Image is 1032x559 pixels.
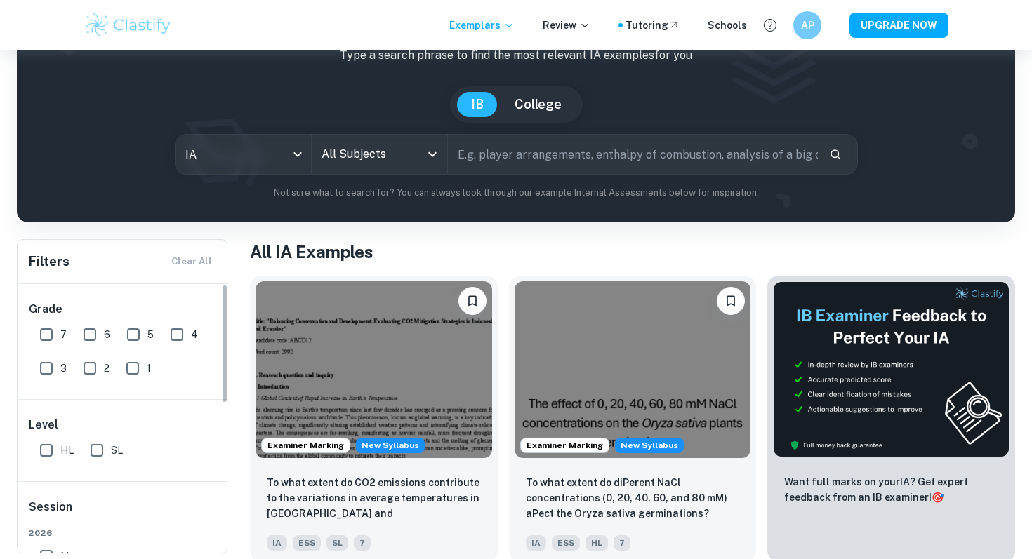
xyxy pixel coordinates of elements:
[111,443,123,458] span: SL
[267,535,287,551] span: IA
[457,92,498,117] button: IB
[250,239,1015,264] h1: All IA Examples
[586,535,608,551] span: HL
[354,535,371,551] span: 7
[552,535,580,551] span: ESS
[356,438,425,453] span: New Syllabus
[29,417,217,433] h6: Level
[60,443,74,458] span: HL
[28,47,1004,64] p: Type a search phrase to find the most relevant IA examples for you
[176,135,311,174] div: IA
[758,13,782,37] button: Help and Feedback
[515,281,751,458] img: ESS IA example thumbnail: To what extent do diPerent NaCl concentr
[784,474,998,505] p: Want full marks on your IA ? Get expert feedback from an IB examiner!
[60,327,67,342] span: 7
[543,18,590,33] p: Review
[773,281,1010,457] img: Thumbnail
[448,135,818,174] input: E.g. player arrangements, enthalpy of combustion, analysis of a big city...
[29,527,217,539] span: 2026
[256,281,492,458] img: ESS IA example thumbnail: To what extent do CO2 emissions contribu
[626,18,680,33] a: Tutoring
[823,142,847,166] button: Search
[526,475,740,521] p: To what extent do diPerent NaCl concentrations (0, 20, 40, 60, and 80 mM) aPect the Oryza sativa ...
[800,18,816,33] h6: AP
[793,11,821,39] button: AP
[60,361,67,376] span: 3
[191,327,198,342] span: 4
[932,492,944,503] span: 🎯
[501,92,576,117] button: College
[849,13,948,38] button: UPGRADE NOW
[147,327,154,342] span: 5
[526,535,546,551] span: IA
[708,18,747,33] a: Schools
[29,499,217,527] h6: Session
[262,439,350,452] span: Examiner Marking
[356,438,425,453] div: Starting from the May 2026 session, the ESS IA requirements have changed. We created this exempla...
[293,535,321,551] span: ESS
[326,535,348,551] span: SL
[29,301,217,318] h6: Grade
[449,18,515,33] p: Exemplars
[104,327,110,342] span: 6
[104,361,110,376] span: 2
[267,475,481,523] p: To what extent do CO2 emissions contribute to the variations in average temperatures in Indonesia...
[29,252,70,271] h6: Filters
[615,438,684,453] span: New Syllabus
[717,287,745,315] button: Bookmark
[28,186,1004,200] p: Not sure what to search for? You can always look through our example Internal Assessments below f...
[84,11,173,39] img: Clastify logo
[521,439,609,452] span: Examiner Marking
[615,438,684,453] div: Starting from the May 2026 session, the ESS IA requirements have changed. We created this exempla...
[458,287,487,315] button: Bookmark
[147,361,151,376] span: 1
[423,144,442,164] button: Open
[614,535,630,551] span: 7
